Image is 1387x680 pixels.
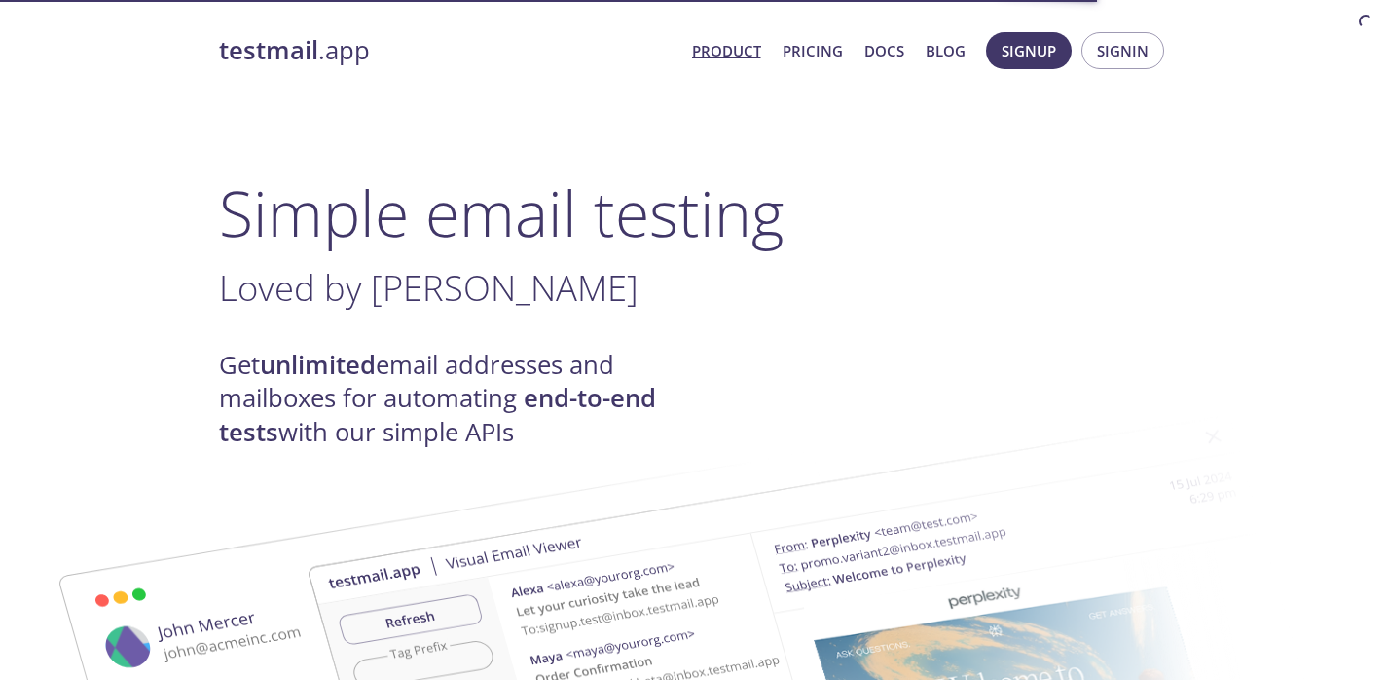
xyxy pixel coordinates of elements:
a: Pricing [783,38,843,63]
strong: end-to-end tests [219,381,656,448]
span: Loved by [PERSON_NAME] [219,263,639,312]
a: Docs [864,38,904,63]
button: Signup [986,32,1072,69]
h1: Simple email testing [219,175,1169,250]
h4: Get email addresses and mailboxes for automating with our simple APIs [219,349,694,449]
strong: unlimited [260,348,376,382]
strong: testmail [219,33,318,67]
span: Signup [1002,38,1056,63]
a: Product [692,38,761,63]
a: testmail.app [219,34,676,67]
button: Signin [1081,32,1164,69]
a: Blog [926,38,966,63]
span: Signin [1097,38,1149,63]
